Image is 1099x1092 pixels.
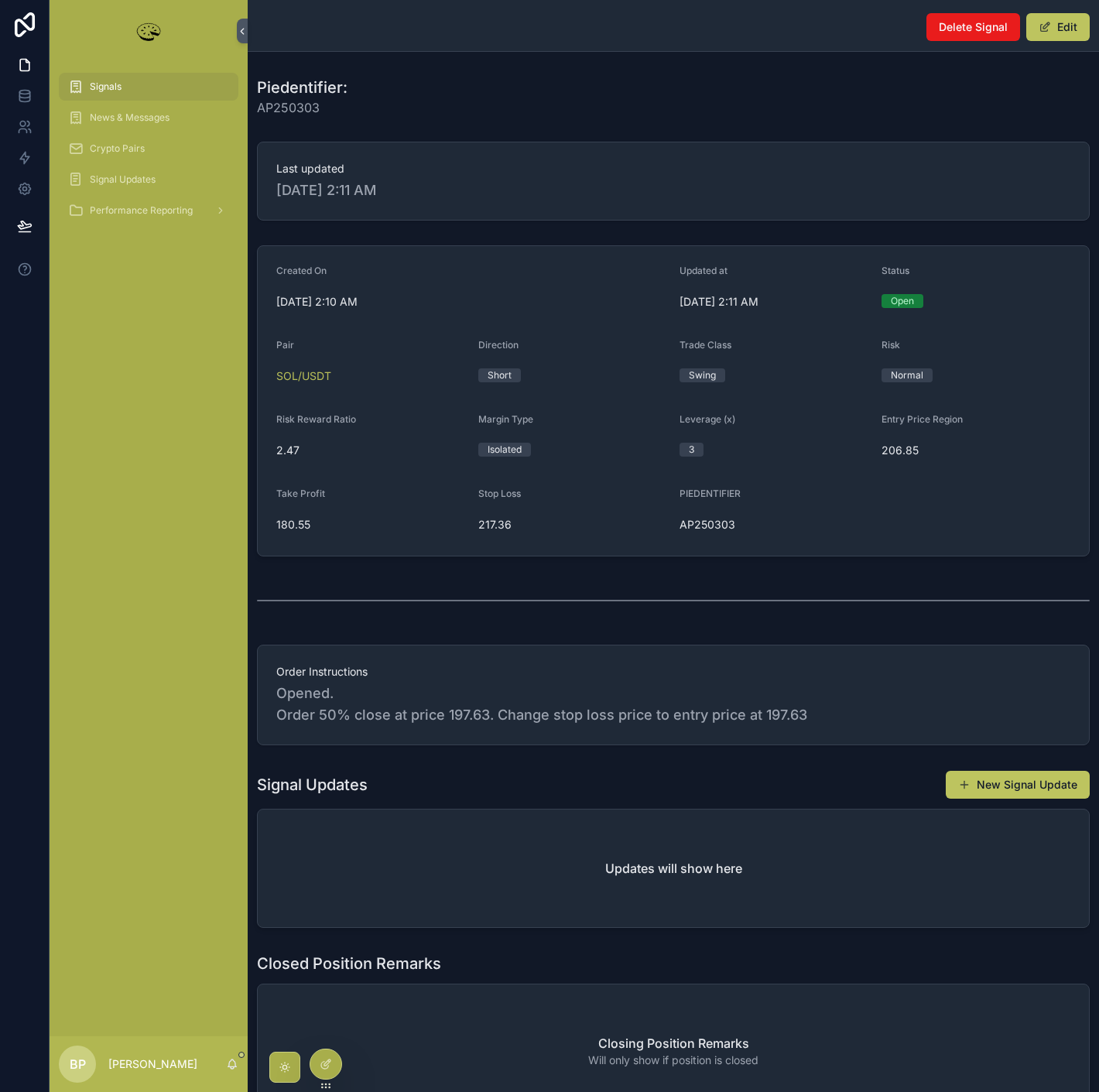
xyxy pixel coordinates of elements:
span: Updated at [680,265,728,276]
span: Leverage (x) [680,413,735,425]
span: Risk [882,339,900,351]
span: Crypto Pairs [90,142,145,155]
button: Delete Signal [926,13,1020,41]
span: 180.55 [276,517,466,532]
div: Isolated [488,443,522,457]
a: Signal Updates [59,166,238,193]
button: New Signal Update [946,771,1090,799]
div: Open [891,294,914,308]
span: 206.85 [882,443,1071,458]
h1: Closed Position Remarks [257,953,441,974]
a: SOL/USDT [276,368,331,384]
span: PIEDENTIFIER [680,488,741,499]
a: News & Messages [59,104,238,132]
span: Opened. Order 50% close at price 197.63. Change stop loss price to entry price at 197.63 [276,683,1070,726]
a: Crypto Pairs [59,135,238,163]
span: Risk Reward Ratio [276,413,356,425]
span: 217.36 [478,517,668,532]
h2: Closing Position Remarks [598,1034,749,1053]
button: Edit [1026,13,1090,41]
span: [DATE] 2:11 AM [276,180,1070,201]
div: scrollable content [50,62,248,245]
span: [DATE] 2:11 AM [680,294,869,310]
img: App logo [133,19,164,43]
a: Performance Reporting [59,197,238,224]
span: AP250303 [680,517,869,532]
span: AP250303 [257,98,348,117]
div: Normal [891,368,923,382]
span: Signal Updates [90,173,156,186]
span: Take Profit [276,488,325,499]
span: Signals [90,80,122,93]
h1: Piedentifier: [257,77,348,98]
span: Last updated [276,161,1070,176]
h2: Updates will show here [605,859,742,878]
h1: Signal Updates [257,774,368,796]
div: Swing [689,368,716,382]
span: Trade Class [680,339,731,351]
span: Delete Signal [939,19,1008,35]
span: Stop Loss [478,488,521,499]
span: Status [882,265,909,276]
span: Created On [276,265,327,276]
span: Margin Type [478,413,533,425]
span: BP [70,1055,86,1073]
span: Order Instructions [276,664,1070,680]
div: 3 [689,443,694,457]
p: [PERSON_NAME] [108,1056,197,1072]
span: Pair [276,339,294,351]
span: News & Messages [90,111,169,124]
span: Will only show if position is closed [588,1053,758,1068]
span: Direction [478,339,519,351]
span: Performance Reporting [90,204,193,217]
span: [DATE] 2:10 AM [276,294,667,310]
span: Entry Price Region [882,413,963,425]
span: 2.47 [276,443,466,458]
div: Short [488,368,512,382]
a: Signals [59,73,238,101]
